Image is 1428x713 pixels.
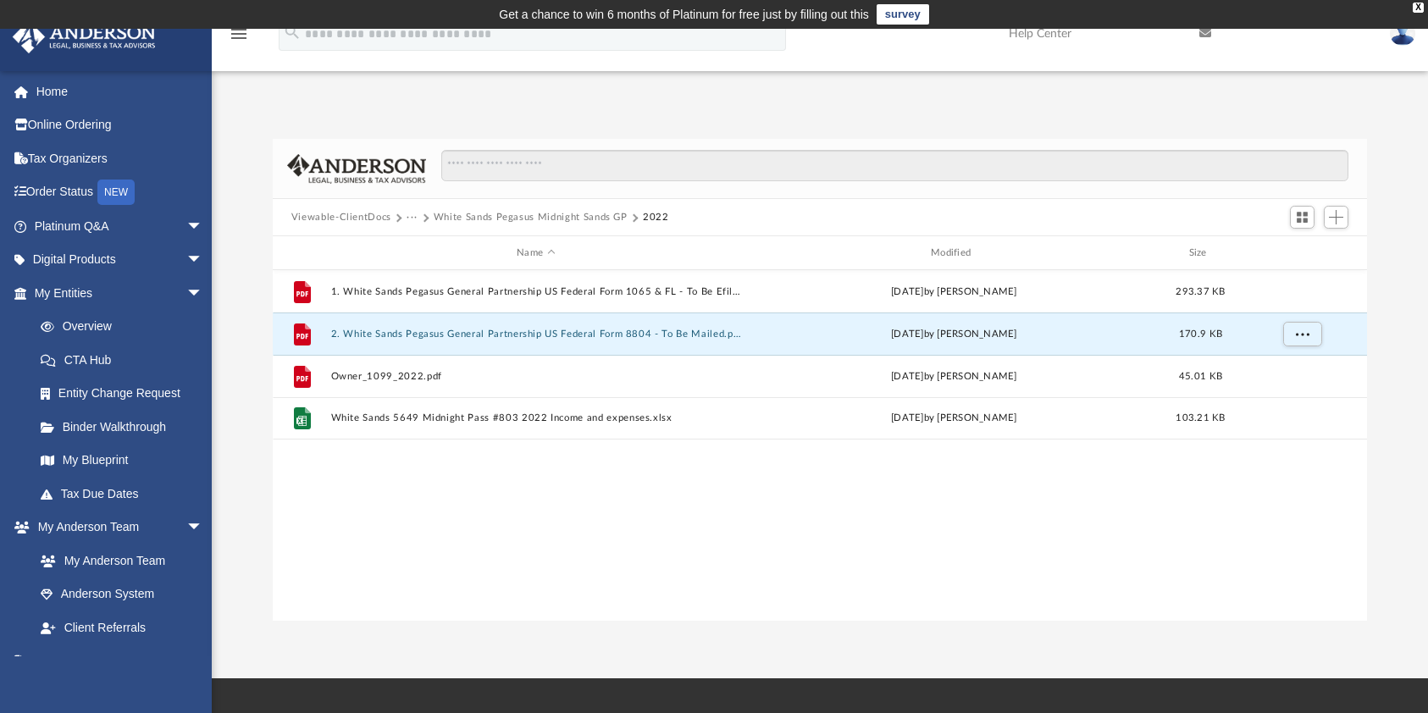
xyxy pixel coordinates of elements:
input: Search files and folders [441,150,1349,182]
a: Platinum Q&Aarrow_drop_down [12,209,229,243]
div: id [280,246,323,261]
a: Order StatusNEW [12,175,229,210]
div: [DATE] by [PERSON_NAME] [749,411,1160,426]
button: ··· [407,210,418,225]
span: arrow_drop_down [186,209,220,244]
img: User Pic [1390,21,1415,46]
span: 45.01 KB [1179,372,1222,381]
div: close [1413,3,1424,13]
div: NEW [97,180,135,205]
button: Switch to Grid View [1290,206,1315,229]
a: menu [229,32,249,44]
span: arrow_drop_down [186,243,220,278]
a: CTA Hub [24,343,229,377]
a: My Anderson Teamarrow_drop_down [12,511,220,544]
a: My Anderson Team [24,544,212,578]
a: Tax Due Dates [24,477,229,511]
a: Anderson System [24,578,220,611]
a: Binder Walkthrough [24,410,229,444]
span: 103.21 KB [1176,413,1225,423]
button: Owner_1099_2022.pdf [330,371,741,382]
button: More options [1282,322,1321,347]
img: Anderson Advisors Platinum Portal [8,20,161,53]
a: My Entitiesarrow_drop_down [12,276,229,310]
button: White Sands 5649 Midnight Pass #803 2022 Income and expenses.xlsx [330,412,741,423]
a: Tax Organizers [12,141,229,175]
button: Add [1324,206,1349,229]
a: Overview [24,310,229,344]
button: 2. White Sands Pegasus General Partnership US Federal Form 8804 - To Be Mailed.pdf [330,329,741,340]
div: [DATE] by [PERSON_NAME] [749,285,1160,300]
button: 1. White Sands Pegasus General Partnership US Federal Form 1065 & FL - To Be Efiled.pdf [330,286,741,297]
button: Viewable-ClientDocs [291,210,391,225]
i: menu [229,24,249,44]
a: Home [12,75,229,108]
a: Online Ordering [12,108,229,142]
div: [DATE] by [PERSON_NAME] [749,369,1160,384]
div: [DATE] by [PERSON_NAME] [749,327,1160,342]
div: Get a chance to win 6 months of Platinum for free just by filling out this [499,4,869,25]
i: search [283,23,302,41]
span: 293.37 KB [1176,287,1225,296]
div: grid [273,270,1368,621]
a: My Blueprint [24,444,220,478]
span: arrow_drop_down [186,644,220,679]
button: White Sands Pegasus Midnight Sands GP [434,210,628,225]
a: Client Referrals [24,611,220,644]
div: Name [329,246,740,261]
div: Modified [748,246,1159,261]
span: arrow_drop_down [186,276,220,311]
span: 170.9 KB [1179,329,1222,339]
a: Digital Productsarrow_drop_down [12,243,229,277]
a: Entity Change Request [24,377,229,411]
a: My Documentsarrow_drop_down [12,644,220,678]
button: 2022 [643,210,669,225]
div: Size [1166,246,1234,261]
span: arrow_drop_down [186,511,220,545]
div: id [1242,246,1360,261]
a: survey [877,4,929,25]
